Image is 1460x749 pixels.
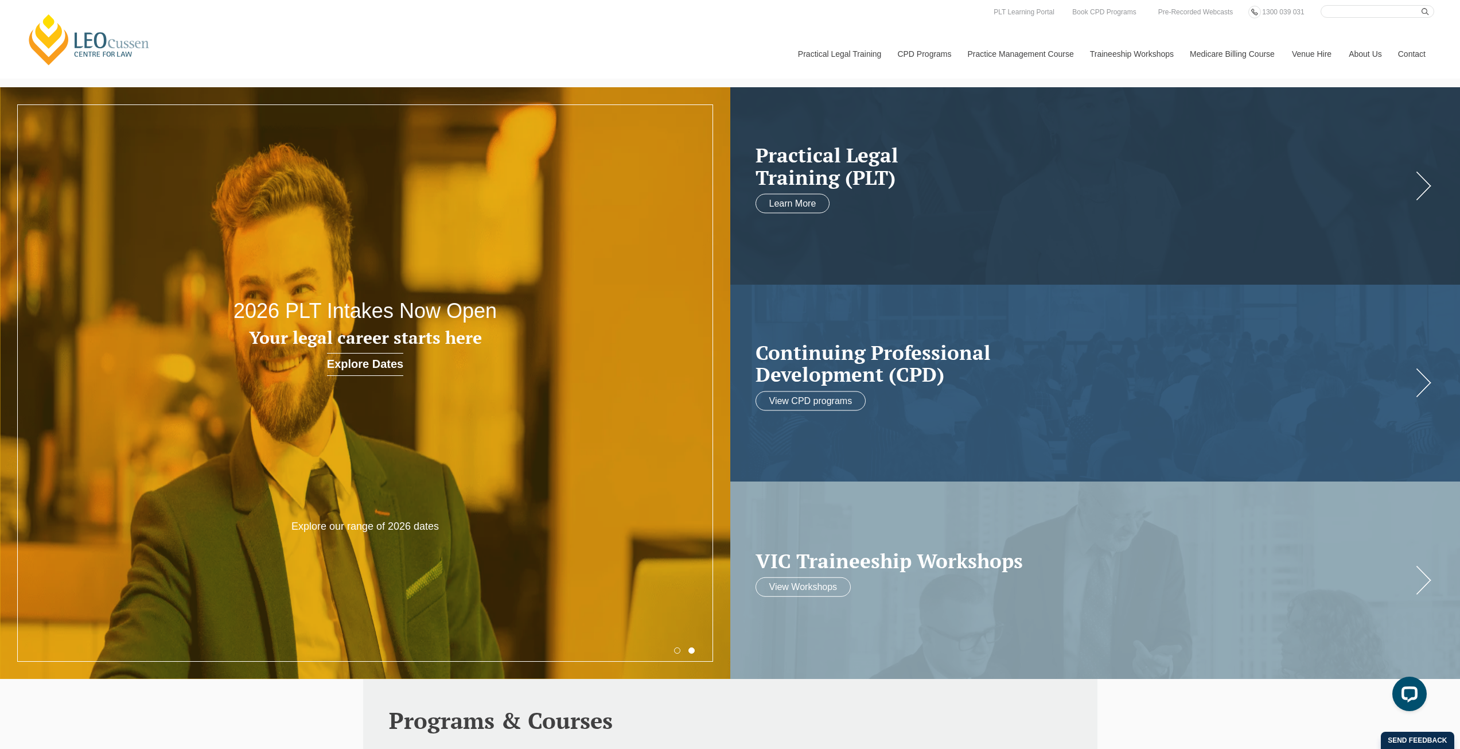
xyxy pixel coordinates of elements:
a: Continuing ProfessionalDevelopment (CPD) [756,341,1412,385]
h2: 2026 PLT Intakes Now Open [146,300,585,323]
button: 2 [688,647,695,654]
h3: Your legal career starts here [146,328,585,347]
a: [PERSON_NAME] Centre for Law [26,13,153,67]
a: Book CPD Programs [1069,6,1139,18]
a: 1300 039 031 [1259,6,1307,18]
a: Explore Dates [327,353,403,376]
h2: Programs & Courses [389,708,1072,733]
a: Medicare Billing Course [1181,29,1283,79]
span: 1300 039 031 [1262,8,1304,16]
a: Practice Management Course [959,29,1081,79]
a: Venue Hire [1283,29,1340,79]
a: Practical Legal Training [789,29,889,79]
h2: Continuing Professional Development (CPD) [756,341,1412,385]
h2: Practical Legal Training (PLT) [756,144,1412,188]
a: VIC Traineeship Workshops [756,549,1412,572]
a: View Workshops [756,577,851,597]
a: Contact [1389,29,1434,79]
a: View CPD programs [756,391,866,410]
a: Practical LegalTraining (PLT) [756,144,1412,188]
a: About Us [1340,29,1389,79]
a: Traineeship Workshops [1081,29,1181,79]
a: Learn More [756,194,830,214]
iframe: LiveChat chat widget [1383,672,1431,720]
a: Pre-Recorded Webcasts [1155,6,1236,18]
a: CPD Programs [889,29,959,79]
p: Explore our range of 2026 dates [219,520,511,533]
button: 1 [674,647,680,654]
a: PLT Learning Portal [991,6,1057,18]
